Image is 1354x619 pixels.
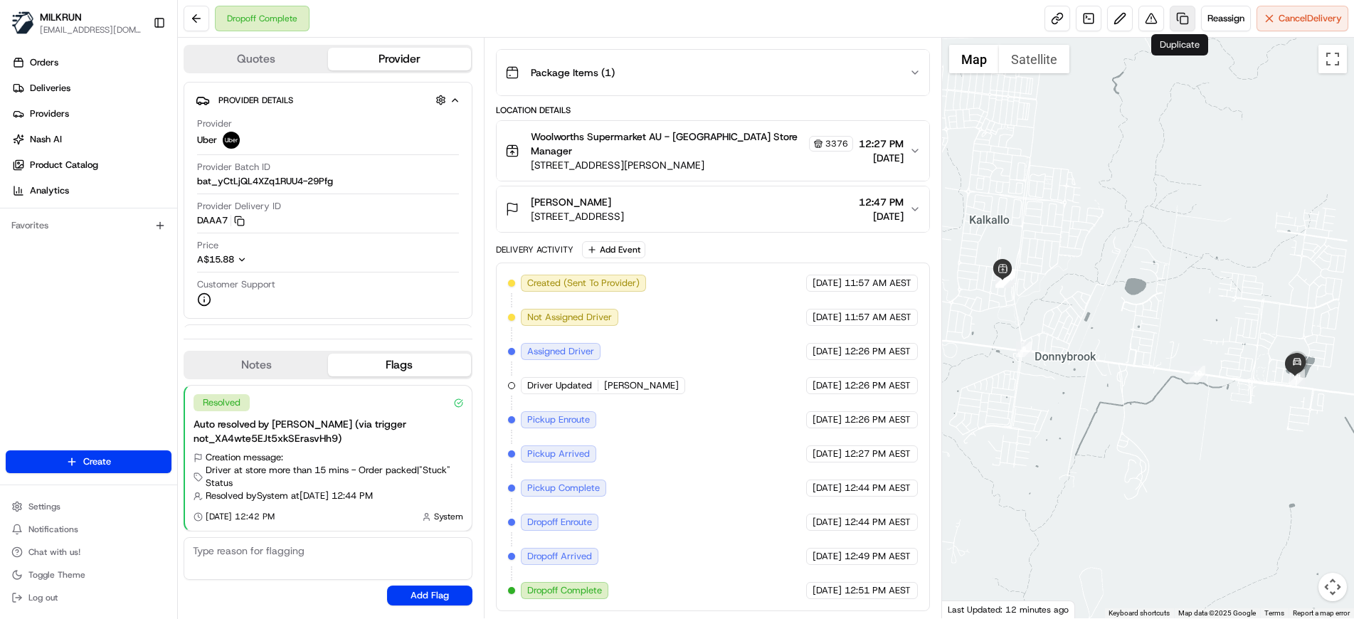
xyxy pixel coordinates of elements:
span: Dropoff Complete [527,584,602,597]
button: [PERSON_NAME][STREET_ADDRESS]12:47 PM[DATE] [497,186,930,232]
div: 3 [999,270,1015,285]
button: DAAA7 [197,214,245,227]
span: [DATE] [813,345,842,358]
span: Create [83,455,111,468]
a: Providers [6,102,177,125]
span: [STREET_ADDRESS][PERSON_NAME] [531,158,854,172]
button: Add Flag [387,586,472,605]
span: 12:51 PM AEST [845,584,911,597]
span: 12:26 PM AEST [845,379,911,392]
a: Nash AI [6,128,177,151]
span: Provider Delivery ID [197,200,281,213]
div: 10 [1190,366,1205,381]
span: [DATE] 12:42 PM [206,511,275,522]
button: Show satellite imagery [999,45,1069,73]
span: [DATE] [813,550,842,563]
button: Provider [328,48,471,70]
a: Product Catalog [6,154,177,176]
button: Woolworths Supermarket AU - [GEOGRAPHIC_DATA] Store Manager3376[STREET_ADDRESS][PERSON_NAME]12:27... [497,121,930,181]
span: Pickup Enroute [527,413,590,426]
button: Provider Details [196,88,460,112]
span: 12:27 PM [859,137,904,151]
span: Driver at store more than 15 mins - Order packed | "Stuck" Status [206,464,463,490]
button: Keyboard shortcuts [1109,608,1170,618]
button: MILKRUNMILKRUN[EMAIL_ADDRESS][DOMAIN_NAME] [6,6,147,40]
button: CancelDelivery [1257,6,1348,31]
button: Notifications [6,519,171,539]
span: 11:57 AM AEST [845,277,911,290]
span: Settings [28,501,60,512]
button: Quotes [185,48,328,70]
span: [DATE] [813,584,842,597]
span: Log out [28,592,58,603]
span: [DATE] [859,209,904,223]
img: Google [946,600,993,618]
div: Last Updated: 12 minutes ago [942,601,1075,618]
div: Resolved [194,394,250,411]
span: Assigned Driver [527,345,594,358]
button: Package Items (1) [497,50,930,95]
a: Deliveries [6,77,177,100]
span: Cancel Delivery [1279,12,1342,25]
button: Add Event [582,241,645,258]
div: 11 [1289,369,1305,385]
span: 12:27 PM AEST [845,448,911,460]
span: Dropoff Arrived [527,550,592,563]
a: Open this area in Google Maps (opens a new window) [946,600,993,618]
button: Chat with us! [6,542,171,562]
span: Dropoff Enroute [527,516,592,529]
span: [PERSON_NAME] [531,195,611,209]
span: Uber [197,134,217,147]
button: Flags [328,354,471,376]
span: Woolworths Supermarket AU - [GEOGRAPHIC_DATA] Store Manager [531,129,807,158]
span: Orders [30,56,58,69]
span: [DATE] [813,516,842,529]
button: Notes [185,354,328,376]
button: Settings [6,497,171,517]
span: 12:26 PM AEST [845,345,911,358]
span: 12:44 PM AEST [845,482,911,494]
a: Terms (opens in new tab) [1264,609,1284,617]
span: 12:47 PM [859,195,904,209]
button: A$15.88 [197,253,322,266]
a: Analytics [6,179,177,202]
span: Provider Details [218,95,293,106]
span: [DATE] [813,448,842,460]
button: Toggle fullscreen view [1318,45,1347,73]
span: Notifications [28,524,78,535]
button: Show street map [949,45,999,73]
span: [DATE] [813,311,842,324]
span: A$15.88 [197,253,234,265]
span: Price [197,239,218,252]
button: Create [6,450,171,473]
div: Duplicate [1151,34,1208,55]
span: Reassign [1207,12,1244,25]
span: [DATE] [813,277,842,290]
span: [DATE] [859,151,904,165]
button: MILKRUN [40,10,82,24]
span: 11:57 AM AEST [845,311,911,324]
span: [DATE] [813,379,842,392]
div: Delivery Activity [496,244,573,255]
a: Report a map error [1293,609,1350,617]
span: 12:49 PM AEST [845,550,911,563]
img: uber-new-logo.jpeg [223,132,240,149]
span: Created (Sent To Provider) [527,277,640,290]
span: Nash AI [30,133,62,146]
span: Chat with us! [28,546,80,558]
div: 9 [1016,342,1032,357]
span: [DATE] [813,482,842,494]
button: [EMAIL_ADDRESS][DOMAIN_NAME] [40,24,142,36]
span: [STREET_ADDRESS] [531,209,624,223]
span: [PERSON_NAME] [604,379,679,392]
span: Map data ©2025 Google [1178,609,1256,617]
span: Product Catalog [30,159,98,171]
span: Provider [197,117,232,130]
span: 12:44 PM AEST [845,516,911,529]
span: Pickup Arrived [527,448,590,460]
span: Provider Batch ID [197,161,270,174]
span: 12:26 PM AEST [845,413,911,426]
span: Analytics [30,184,69,197]
button: Toggle Theme [6,565,171,585]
